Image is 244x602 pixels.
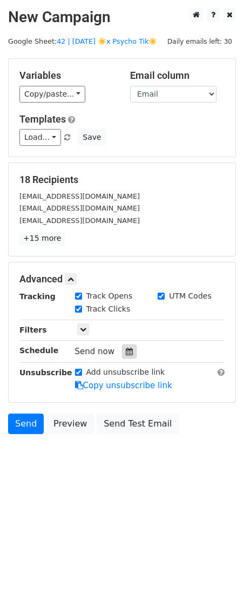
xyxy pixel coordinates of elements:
strong: Schedule [19,346,58,355]
h5: 18 Recipients [19,174,225,186]
label: Add unsubscribe link [86,367,165,378]
label: UTM Codes [169,290,211,302]
span: Daily emails left: 30 [164,36,236,48]
strong: Tracking [19,292,56,301]
h5: Email column [130,70,225,82]
small: [EMAIL_ADDRESS][DOMAIN_NAME] [19,192,140,200]
a: +15 more [19,232,65,245]
a: Templates [19,113,66,125]
label: Track Opens [86,290,133,302]
strong: Unsubscribe [19,368,72,377]
h2: New Campaign [8,8,236,26]
span: Send now [75,347,115,356]
iframe: Chat Widget [190,550,244,602]
a: 42 | [DATE] ☀️x Psycho Tik☀️ [57,37,157,45]
a: Copy/paste... [19,86,85,103]
strong: Filters [19,326,47,334]
a: Preview [46,414,94,434]
h5: Variables [19,70,114,82]
button: Save [78,129,106,146]
label: Track Clicks [86,303,131,315]
a: Send [8,414,44,434]
a: Daily emails left: 30 [164,37,236,45]
small: Google Sheet: [8,37,158,45]
a: Copy unsubscribe link [75,381,172,390]
a: Send Test Email [97,414,179,434]
small: [EMAIL_ADDRESS][DOMAIN_NAME] [19,204,140,212]
small: [EMAIL_ADDRESS][DOMAIN_NAME] [19,217,140,225]
a: Load... [19,129,61,146]
h5: Advanced [19,273,225,285]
